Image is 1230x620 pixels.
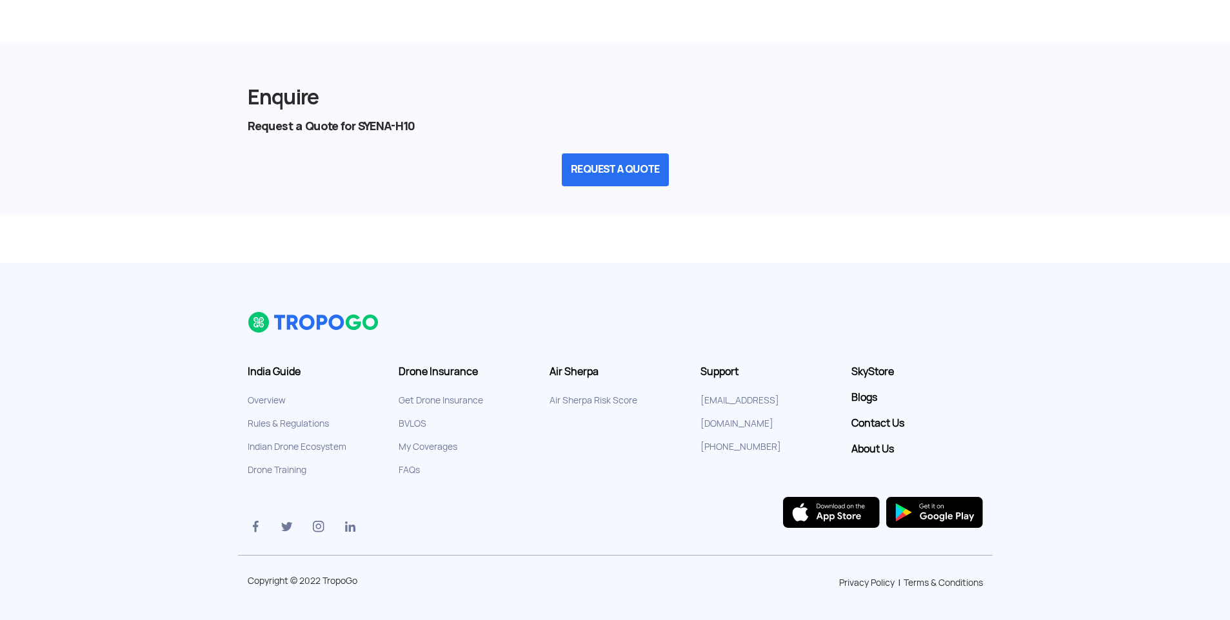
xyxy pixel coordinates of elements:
[851,391,983,404] a: Blogs
[248,441,346,452] a: Indian Drone Ecosystem
[550,394,637,406] a: Air Sherpa Risk Score
[248,576,417,585] p: Copyright © 2022 TropoGo
[851,417,983,430] a: Contact Us
[342,519,358,534] img: ic_linkedin.svg
[886,497,983,528] img: img_playstore.png
[700,394,779,429] a: [EMAIL_ADDRESS][DOMAIN_NAME]
[851,365,983,378] a: SkyStore
[248,519,263,534] img: ic_facebook.svg
[248,394,286,406] a: Overview
[562,153,669,186] button: REQUEST A QUOTE
[248,118,983,134] h5: Request a Quote for SYENA-H10
[399,394,483,406] a: Get Drone Insurance
[700,365,832,378] h3: Support
[399,441,457,452] a: My Coverages
[311,519,326,534] img: ic_instagram.svg
[399,464,420,476] a: FAQs
[783,497,880,528] img: ios_new.svg
[700,441,781,452] a: [PHONE_NUMBER]
[279,519,295,534] img: ic_twitter.svg
[248,83,983,111] h2: Enquire
[248,311,380,333] img: logo
[904,577,983,588] a: Terms & Conditions
[248,464,306,476] a: Drone Training
[399,418,426,429] a: BVLOS
[851,443,983,456] a: About Us
[399,365,530,378] h3: Drone Insurance
[248,365,379,378] h3: India Guide
[248,418,329,429] a: Rules & Regulations
[550,365,681,378] h3: Air Sherpa
[839,577,895,588] a: Privacy Policy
